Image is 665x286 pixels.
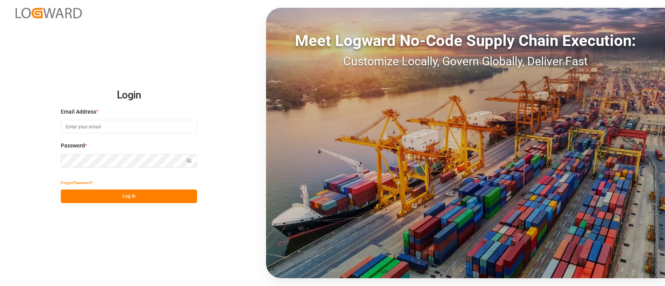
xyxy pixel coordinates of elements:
[61,83,197,108] h2: Login
[266,53,665,70] div: Customize Locally, Govern Globally, Deliver Fast
[16,8,82,18] img: Logward_new_orange.png
[61,189,197,203] button: Log In
[61,120,197,133] input: Enter your email
[61,142,85,150] span: Password
[61,176,93,189] button: Forgot Password?
[266,29,665,53] div: Meet Logward No-Code Supply Chain Execution:
[61,108,96,116] span: Email Address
